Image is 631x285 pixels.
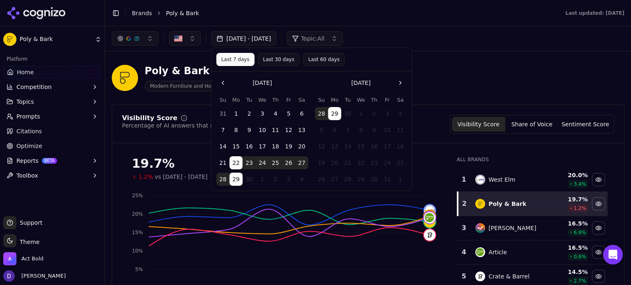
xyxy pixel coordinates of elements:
th: Thursday [269,96,282,104]
th: Monday [328,96,341,104]
div: West Elm [488,176,515,184]
button: Wednesday, September 3rd, 2025 [256,107,269,120]
button: Friday, September 5th, 2025 [282,107,295,120]
th: Wednesday [355,96,368,104]
button: Open organization switcher [3,252,44,265]
span: 0.6 % [573,253,586,260]
button: Thursday, September 11th, 2025 [269,123,282,137]
span: [PERSON_NAME] [18,272,66,280]
th: Tuesday [243,96,256,104]
div: 2 [462,199,467,209]
span: Poly & Bark [166,9,199,17]
table: October 2025 [315,96,407,186]
div: 1 [461,175,467,185]
span: Home [17,68,34,76]
img: Act Bold [3,252,16,265]
div: Crate & Barrel [488,272,530,280]
button: Tuesday, September 2nd, 2025 [243,107,256,120]
button: Monday, September 22nd, 2025, selected [230,156,243,169]
th: Tuesday [341,96,355,104]
button: Toolbox [3,169,101,182]
span: 2.7 % [573,278,586,284]
button: Friday, September 12th, 2025 [282,123,295,137]
img: joy bird [475,223,485,233]
button: Thursday, September 25th, 2025, selected [269,156,282,169]
button: Tuesday, September 16th, 2025 [243,140,256,153]
div: Article [488,248,507,256]
th: Thursday [368,96,381,104]
button: Go to the Previous Month [216,76,230,89]
div: 14.5 % [550,268,588,276]
tspan: 15% [132,230,143,235]
button: Wednesday, September 10th, 2025 [256,123,269,137]
tr: 4articleArticle16.5%0.6%Hide article data [458,240,608,264]
img: United States [174,34,182,43]
button: Saturday, September 13th, 2025 [295,123,309,137]
button: Hide poly & bark data [592,197,605,210]
th: Saturday [394,96,407,104]
button: Monday, September 1st, 2025 [230,107,243,120]
button: Topics [3,95,101,108]
div: Open Intercom Messenger [603,245,623,264]
div: 4 [461,247,467,257]
button: Sentiment Score [559,117,612,132]
tr: 2poly & barkPoly & Bark19.7%1.2%Hide poly & bark data [458,192,608,216]
img: poly & bark [475,199,485,209]
span: Reports [16,157,39,165]
th: Sunday [216,96,230,104]
img: David White [3,270,15,282]
button: Hide joy bird data [592,221,605,235]
div: 19.7% [132,156,440,171]
button: Saturday, September 20th, 2025 [295,140,309,153]
button: Thursday, September 4th, 2025 [269,107,282,120]
button: Friday, September 19th, 2025 [282,140,295,153]
button: Open user button [3,270,66,282]
button: Friday, September 26th, 2025, selected [282,156,295,169]
button: Tuesday, September 9th, 2025 [243,123,256,137]
div: 16.5 % [550,219,588,228]
button: Today, Monday, September 29th, 2025, selected [328,107,341,120]
button: Monday, September 15th, 2025 [230,140,243,153]
button: Hide crate & barrel data [592,270,605,283]
th: Wednesday [256,96,269,104]
a: Home [3,66,101,79]
button: Hide west elm data [592,173,605,186]
span: Act Bold [21,255,44,262]
table: September 2025 [216,96,309,186]
tspan: 10% [132,248,143,254]
tspan: 5% [135,267,143,272]
img: Poly & Bark [3,33,16,46]
div: 3 [461,223,467,233]
button: ReportsBETA [3,154,101,167]
button: [DATE] - [DATE] [211,31,276,46]
button: Visibility Score [452,117,505,132]
div: Last updated: [DATE] [565,10,624,16]
span: 6.9 % [573,229,586,236]
span: Modern Furniture and Home Decor [145,81,241,91]
tspan: 25% [132,193,143,198]
img: crate & barrel [475,271,485,281]
div: 16.5 % [550,244,588,252]
span: Prompts [16,112,40,121]
div: 20.0 % [550,171,588,179]
button: Sunday, August 31st, 2025 [216,107,230,120]
th: Friday [282,96,295,104]
button: Competition [3,80,101,93]
div: Poly & Bark [145,64,241,78]
button: Saturday, September 6th, 2025 [295,107,309,120]
div: All Brands [457,156,608,163]
span: Topic: All [301,34,325,43]
button: Thursday, September 18th, 2025 [269,140,282,153]
div: [PERSON_NAME] [488,224,536,232]
button: Wednesday, September 17th, 2025 [256,140,269,153]
img: article [424,212,435,223]
span: 1.2 % [573,205,586,212]
button: Last 60 days [303,53,345,66]
th: Friday [381,96,394,104]
a: Brands [132,10,152,16]
div: Platform [3,52,101,66]
span: Poly & Bark [20,36,92,43]
span: Support [16,219,42,227]
img: joy bird [424,210,435,222]
button: Tuesday, September 23rd, 2025, selected [243,156,256,169]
